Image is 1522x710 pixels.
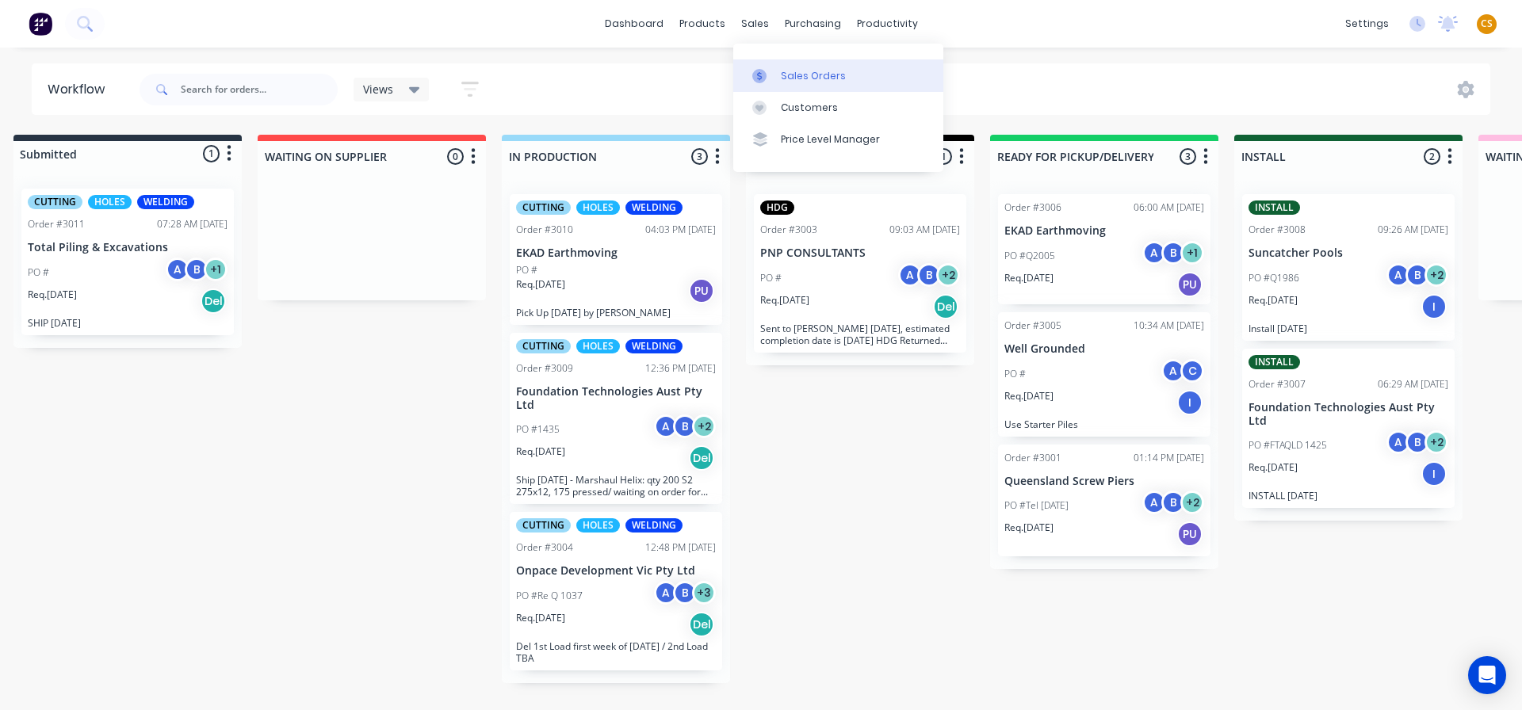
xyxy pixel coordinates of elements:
[1378,377,1448,391] div: 06:29 AM [DATE]
[166,258,189,281] div: A
[576,339,620,353] div: HOLES
[1004,249,1055,263] p: PO #Q2005
[760,246,960,260] p: PNP CONSULTANTS
[998,194,1210,304] div: Order #300606:00 AM [DATE]EKAD EarthmovingPO #Q2005AB+1Req.[DATE]PU
[1249,223,1306,237] div: Order #3008
[516,611,565,625] p: Req. [DATE]
[1142,241,1166,265] div: A
[516,200,571,215] div: CUTTING
[1004,271,1054,285] p: Req. [DATE]
[1249,401,1448,428] p: Foundation Technologies Aust Pty Ltd
[1249,438,1327,452] p: PO #FTAQLD 1425
[21,189,234,335] div: CUTTINGHOLESWELDINGOrder #301107:28 AM [DATE]Total Piling & ExcavationsPO #AB+1Req.[DATE]DelSHIP ...
[1004,498,1069,513] p: PO #Tel [DATE]
[1134,200,1204,215] div: 06:00 AM [DATE]
[1004,367,1026,381] p: PO #
[673,581,697,605] div: B
[654,414,678,438] div: A
[1134,319,1204,333] div: 10:34 AM [DATE]
[363,81,393,97] span: Views
[201,288,226,314] div: Del
[516,474,716,498] p: Ship [DATE] - Marshaul Helix: qty 200 S2 275x12, 175 pressed/ waiting on order for remaining 25 q...
[1249,246,1448,260] p: Suncatcher Pools
[516,277,565,292] p: Req. [DATE]
[898,263,922,287] div: A
[1424,263,1448,287] div: + 2
[1337,12,1397,36] div: settings
[849,12,926,36] div: productivity
[1177,390,1203,415] div: I
[733,59,943,91] a: Sales Orders
[1161,491,1185,514] div: B
[781,101,838,115] div: Customers
[1386,263,1410,287] div: A
[1481,17,1493,31] span: CS
[689,612,714,637] div: Del
[516,422,560,437] p: PO #1435
[1177,521,1203,547] div: PU
[1180,241,1204,265] div: + 1
[516,540,573,555] div: Order #3004
[933,294,958,319] div: Del
[204,258,228,281] div: + 1
[157,217,228,231] div: 07:28 AM [DATE]
[1249,460,1298,475] p: Req. [DATE]
[760,200,794,215] div: HDG
[28,317,228,329] p: SHIP [DATE]
[692,414,716,438] div: + 2
[1242,194,1455,341] div: INSTALLOrder #300809:26 AM [DATE]Suncatcher PoolsPO #Q1986AB+2Req.[DATE]IInstall [DATE]
[1142,491,1166,514] div: A
[1249,200,1300,215] div: INSTALL
[692,581,716,605] div: + 3
[1177,272,1203,297] div: PU
[1004,319,1061,333] div: Order #3005
[510,512,722,670] div: CUTTINGHOLESWELDINGOrder #300412:48 PM [DATE]Onpace Development Vic Pty LtdPO #Re Q 1037AB+3Req.[...
[936,263,960,287] div: + 2
[516,339,571,353] div: CUTTING
[516,307,716,319] p: Pick Up [DATE] by [PERSON_NAME]
[137,195,194,209] div: WELDING
[516,564,716,578] p: Onpace Development Vic Pty Ltd
[1004,200,1061,215] div: Order #3006
[760,323,960,346] p: Sent to [PERSON_NAME] [DATE], estimated completion date is [DATE] HDG Returned [DATE]
[645,540,716,555] div: 12:48 PM [DATE]
[516,518,571,532] div: CUTTING
[597,12,671,36] a: dashboard
[28,241,228,254] p: Total Piling & Excavations
[1004,451,1061,465] div: Order #3001
[181,74,338,105] input: Search for orders...
[1161,359,1185,383] div: A
[576,200,620,215] div: HOLES
[760,271,782,285] p: PO #
[1004,475,1204,488] p: Queensland Screw Piers
[516,223,573,237] div: Order #3010
[88,195,132,209] div: HOLES
[1004,389,1054,403] p: Req. [DATE]
[29,12,52,36] img: Factory
[1249,355,1300,369] div: INSTALL
[733,92,943,124] a: Customers
[1180,491,1204,514] div: + 2
[917,263,941,287] div: B
[1249,490,1448,502] p: INSTALL [DATE]
[1004,224,1204,238] p: EKAD Earthmoving
[1004,418,1204,430] p: Use Starter Piles
[516,385,716,412] p: Foundation Technologies Aust Pty Ltd
[1249,293,1298,307] p: Req. [DATE]
[28,265,49,280] p: PO #
[516,361,573,376] div: Order #3009
[1424,430,1448,454] div: + 2
[516,640,716,664] p: Del 1st Load first week of [DATE] / 2nd Load TBA
[1405,430,1429,454] div: B
[733,12,777,36] div: sales
[576,518,620,532] div: HOLES
[1249,323,1448,334] p: Install [DATE]
[760,293,809,307] p: Req. [DATE]
[516,589,583,603] p: PO #Re Q 1037
[1421,461,1447,487] div: I
[28,217,85,231] div: Order #3011
[48,80,113,99] div: Workflow
[185,258,208,281] div: B
[1249,271,1299,285] p: PO #Q1986
[998,445,1210,557] div: Order #300101:14 PM [DATE]Queensland Screw PiersPO #Tel [DATE]AB+2Req.[DATE]PU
